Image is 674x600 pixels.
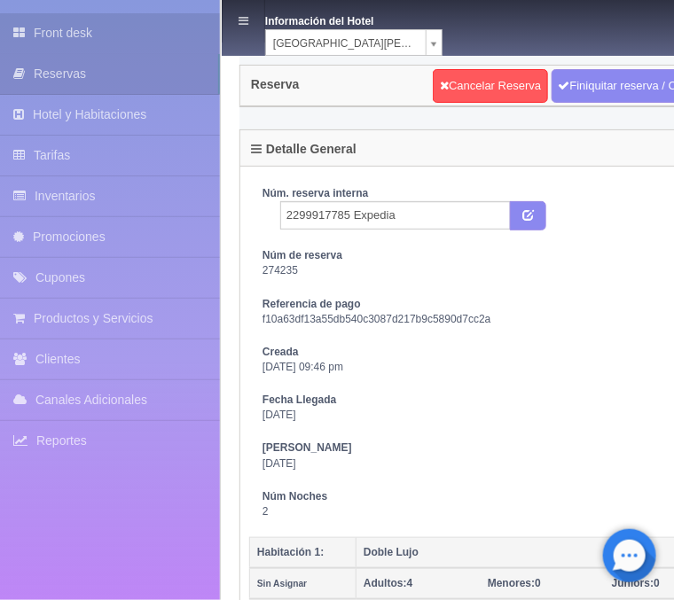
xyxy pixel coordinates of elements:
[488,577,541,589] span: 0
[265,29,443,56] a: [GEOGRAPHIC_DATA][PERSON_NAME]
[273,30,419,57] span: [GEOGRAPHIC_DATA][PERSON_NAME]
[612,577,660,589] span: 0
[257,579,307,588] small: Sin Asignar
[265,9,407,29] dt: Información del Hotel
[251,78,300,91] h4: Reserva
[612,577,654,589] strong: Juniors:
[364,577,407,589] strong: Adultos:
[251,143,357,156] h4: Detalle General
[488,577,535,589] strong: Menores:
[364,577,412,589] span: 4
[257,546,324,558] b: Habitación 1:
[433,69,548,103] a: Cancelar Reserva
